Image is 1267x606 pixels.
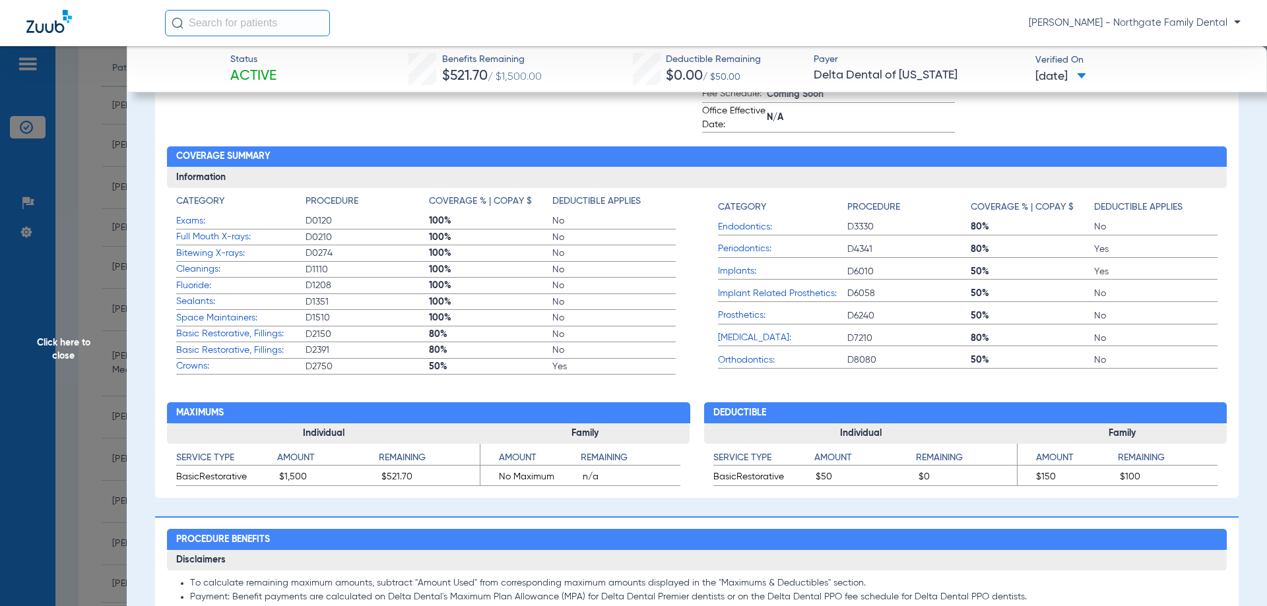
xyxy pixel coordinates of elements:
[847,287,971,300] span: D6058
[176,451,278,470] app-breakdown-title: Service Type
[713,470,812,486] span: BasicRestorative
[552,247,676,260] span: No
[176,279,306,293] span: Fluoride:
[718,331,847,345] span: [MEDICAL_DATA]:
[916,451,1018,466] h4: Remaining
[1094,332,1218,345] span: No
[583,470,680,486] span: n/a
[167,167,1227,188] h3: Information
[230,53,276,67] span: Status
[814,67,1024,84] span: Delta Dental of [US_STATE]
[488,72,542,82] span: / $1,500.00
[552,263,676,276] span: No
[552,360,676,373] span: Yes
[847,309,971,322] span: D6240
[277,451,379,470] app-breakdown-title: Amount
[176,311,306,325] span: Space Maintainers:
[847,243,971,256] span: D4341
[176,470,275,486] span: BasicRestorative
[919,470,1017,486] span: $0
[176,359,306,373] span: Crowns:
[279,470,377,486] span: $1,500
[176,344,306,357] span: Basic Restorative, Fillings:
[176,451,278,466] h4: Service Type
[429,311,552,324] span: 100%
[1029,16,1241,30] span: [PERSON_NAME] - Northgate Family Dental
[429,247,552,260] span: 100%
[713,451,815,466] h4: Service Type
[167,146,1227,167] h2: Coverage Summary
[718,242,847,256] span: Periodontics:
[1118,451,1218,466] h4: Remaining
[381,470,480,486] span: $521.70
[718,287,847,301] span: Implant Related Prosthetics:
[552,214,676,227] span: No
[176,230,306,244] span: Full Mouth X-rays:
[704,423,1018,444] h3: Individual
[718,264,847,278] span: Implants:
[847,332,971,345] span: D7210
[704,402,1227,423] h2: Deductible
[429,279,552,292] span: 100%
[971,200,1074,214] h4: Coverage % | Copay $
[190,591,1218,603] li: Payment: Benefit payments are calculated on Delta Dental's Maximum Plan Allowance (MPA) for Delta...
[1094,353,1218,367] span: No
[1018,423,1227,444] h3: Family
[718,200,766,214] h4: Category
[971,353,1094,367] span: 50%
[306,295,429,309] span: D1351
[1094,220,1218,233] span: No
[429,295,552,309] span: 100%
[306,195,358,208] h4: Procedure
[702,87,767,103] span: Fee Schedule:
[718,195,847,219] app-breakdown-title: Category
[847,195,971,219] app-breakdown-title: Procedure
[429,328,552,341] span: 80%
[1094,287,1218,300] span: No
[306,214,429,227] span: D0120
[480,451,581,466] h4: Amount
[847,220,971,233] span: D3330
[971,265,1094,278] span: 50%
[429,231,552,244] span: 100%
[306,231,429,244] span: D0210
[666,53,761,67] span: Deductible Remaining
[172,17,183,29] img: Search Icon
[480,451,581,470] app-breakdown-title: Amount
[971,220,1094,233] span: 80%
[847,265,971,278] span: D6010
[480,470,578,486] span: No Maximum
[429,344,552,357] span: 80%
[1018,451,1118,466] h4: Amount
[971,287,1094,300] span: 50%
[176,262,306,276] span: Cleanings:
[176,214,306,228] span: Exams:
[176,295,306,309] span: Sealants:
[718,309,847,322] span: Prosthetics:
[306,328,429,341] span: D2150
[847,200,900,214] h4: Procedure
[480,423,690,444] h3: Family
[718,353,847,367] span: Orthodontics:
[1094,243,1218,256] span: Yes
[306,360,429,373] span: D2750
[1094,309,1218,322] span: No
[429,195,532,208] h4: Coverage % | Copay $
[1094,200,1183,214] h4: Deductible Applies
[1120,470,1218,486] span: $100
[1094,195,1218,219] app-breakdown-title: Deductible Applies
[1094,265,1218,278] span: Yes
[1018,451,1118,470] app-breakdown-title: Amount
[767,88,955,102] span: Coming Soon
[971,332,1094,345] span: 80%
[306,279,429,292] span: D1208
[814,53,1024,67] span: Payer
[814,451,916,466] h4: Amount
[971,195,1094,219] app-breakdown-title: Coverage % | Copay $
[814,451,916,470] app-breakdown-title: Amount
[702,104,767,132] span: Office Effective Date:
[167,529,1227,550] h2: Procedure Benefits
[379,451,480,470] app-breakdown-title: Remaining
[552,195,676,213] app-breakdown-title: Deductible Applies
[1018,470,1115,486] span: $150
